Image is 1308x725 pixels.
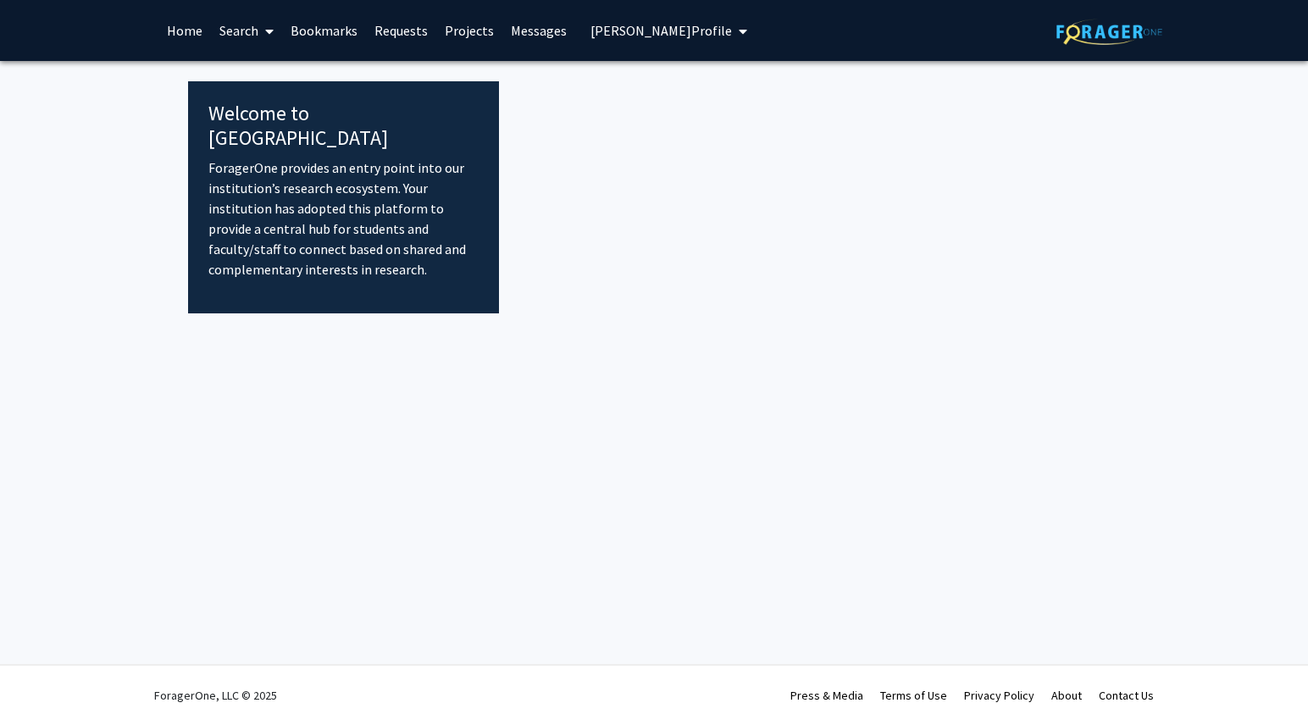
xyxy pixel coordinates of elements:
a: Press & Media [790,688,863,703]
a: About [1051,688,1082,703]
a: Projects [436,1,502,60]
h4: Welcome to [GEOGRAPHIC_DATA] [208,102,479,151]
a: Requests [366,1,436,60]
a: Search [211,1,282,60]
a: Privacy Policy [964,688,1034,703]
p: ForagerOne provides an entry point into our institution’s research ecosystem. Your institution ha... [208,158,479,279]
a: Messages [502,1,575,60]
div: ForagerOne, LLC © 2025 [154,666,277,725]
a: Contact Us [1099,688,1154,703]
a: Home [158,1,211,60]
span: [PERSON_NAME] Profile [590,22,732,39]
a: Terms of Use [880,688,947,703]
a: Bookmarks [282,1,366,60]
img: ForagerOne Logo [1056,19,1162,45]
